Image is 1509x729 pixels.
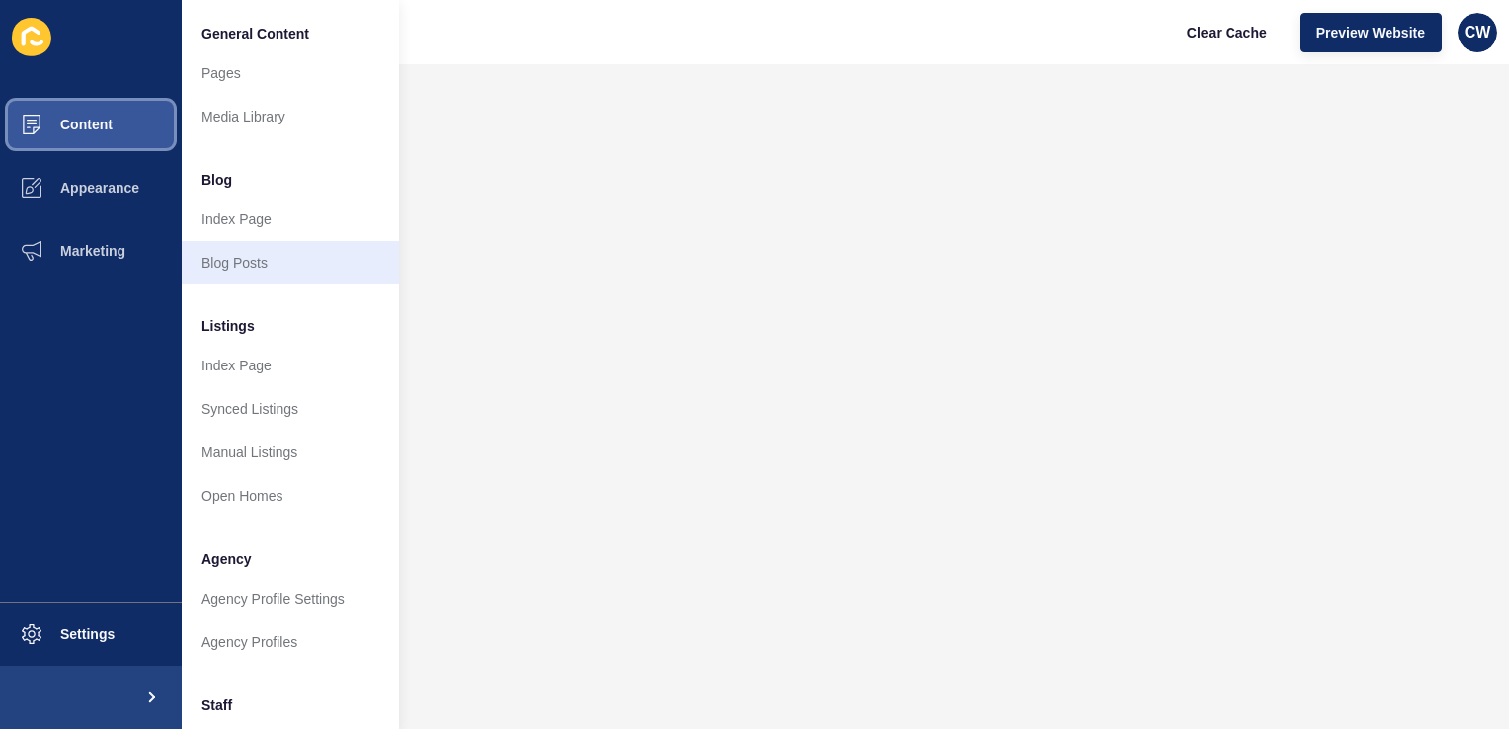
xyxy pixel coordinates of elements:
[1187,23,1267,42] span: Clear Cache
[1300,13,1442,52] button: Preview Website
[182,387,399,431] a: Synced Listings
[182,620,399,664] a: Agency Profiles
[201,170,232,190] span: Blog
[1170,13,1284,52] button: Clear Cache
[201,24,309,43] span: General Content
[182,431,399,474] a: Manual Listings
[182,344,399,387] a: Index Page
[182,241,399,284] a: Blog Posts
[1465,23,1491,42] span: CW
[1316,23,1425,42] span: Preview Website
[182,577,399,620] a: Agency Profile Settings
[201,695,232,715] span: Staff
[201,549,252,569] span: Agency
[182,198,399,241] a: Index Page
[182,474,399,518] a: Open Homes
[182,95,399,138] a: Media Library
[182,51,399,95] a: Pages
[201,316,255,336] span: Listings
